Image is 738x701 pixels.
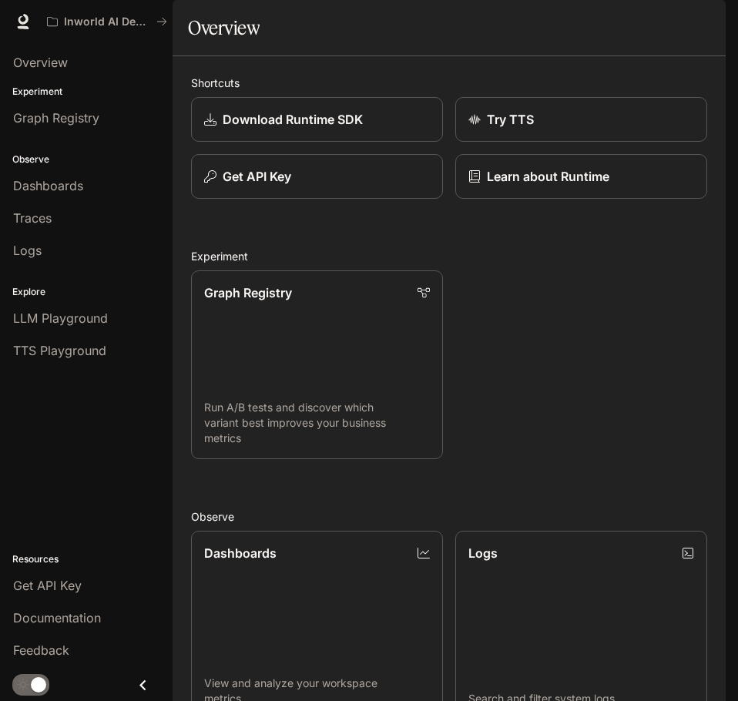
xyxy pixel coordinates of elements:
p: Learn about Runtime [487,167,609,186]
h2: Shortcuts [191,75,707,91]
a: Learn about Runtime [455,154,707,199]
h1: Overview [188,12,260,43]
a: Try TTS [455,97,707,142]
p: Download Runtime SDK [223,110,363,129]
a: Download Runtime SDK [191,97,443,142]
h2: Observe [191,508,707,525]
p: Inworld AI Demos [64,15,150,29]
button: Get API Key [191,154,443,199]
a: Graph RegistryRun A/B tests and discover which variant best improves your business metrics [191,270,443,459]
p: Graph Registry [204,283,292,302]
button: All workspaces [40,6,174,37]
p: Run A/B tests and discover which variant best improves your business metrics [204,400,430,446]
p: Logs [468,544,498,562]
h2: Experiment [191,248,707,264]
p: Get API Key [223,167,291,186]
p: Dashboards [204,544,277,562]
p: Try TTS [487,110,534,129]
